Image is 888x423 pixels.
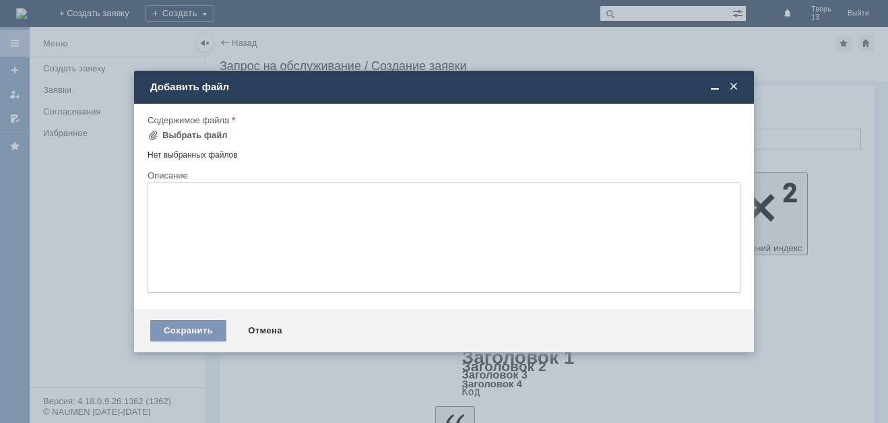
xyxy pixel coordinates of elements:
[148,145,740,160] div: Нет выбранных файлов
[148,116,738,125] div: Содержимое файла
[708,81,722,93] span: Свернуть (Ctrl + M)
[727,81,740,93] span: Закрыть
[5,5,197,27] div: добрый вечер, просьба отменить отложенные чеки
[150,81,740,93] div: Добавить файл
[148,171,738,180] div: Описание
[162,130,228,141] div: Выбрать файл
